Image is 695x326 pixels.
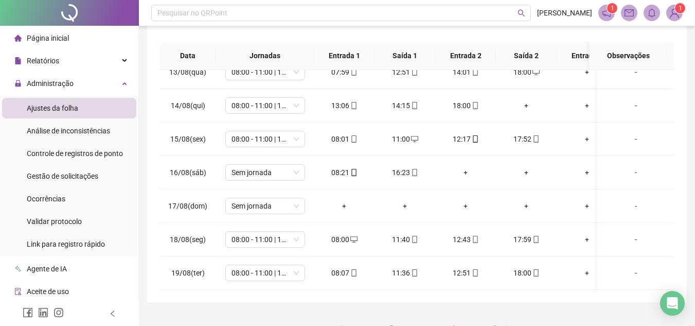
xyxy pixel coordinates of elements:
div: 12:51 [383,66,427,78]
div: 11:00 [383,133,427,145]
div: 14:15 [383,100,427,111]
div: 12:43 [443,234,488,245]
span: bell [647,8,656,18]
span: Ocorrências [27,195,65,203]
span: Gestão de solicitações [27,172,98,180]
th: Saída 1 [375,42,435,70]
span: mobile [471,135,479,143]
div: + [504,100,548,111]
div: 18:00 [443,100,488,111]
span: mobile [349,269,358,277]
span: left [109,310,116,317]
th: Data [159,42,216,70]
span: mobile [531,135,540,143]
sup: Atualize o seu contato no menu Meus Dados [675,3,685,13]
span: mail [625,8,634,18]
span: facebook [23,307,33,318]
span: 08:00 - 11:00 | 12:12 - 18:00 [231,98,299,113]
span: 08:00 - 11:00 | 12:12 - 18:00 [231,232,299,247]
span: mobile [410,236,418,243]
div: - [605,133,666,145]
div: + [565,100,609,111]
div: 18:00 [504,66,548,78]
span: Observações [598,50,658,61]
div: 08:21 [322,167,366,178]
span: 1 [611,5,614,12]
div: + [504,167,548,178]
span: Sem jornada [231,165,299,180]
sup: 1 [607,3,617,13]
span: Sem jornada [231,198,299,214]
span: Ajustes da folha [27,104,78,112]
span: mobile [471,269,479,277]
span: mobile [410,68,418,76]
span: linkedin [38,307,48,318]
div: Open Intercom Messenger [660,291,685,316]
div: - [605,267,666,279]
div: - [605,200,666,212]
div: + [383,200,427,212]
span: Análise de inconsistências [27,127,110,135]
th: Entrada 1 [314,42,375,70]
div: 12:17 [443,133,488,145]
span: 17/08(dom) [168,202,207,210]
div: 11:40 [383,234,427,245]
span: Agente de IA [27,265,67,273]
div: - [605,100,666,111]
div: + [565,133,609,145]
div: - [605,234,666,245]
div: 12:51 [443,267,488,279]
span: file [14,57,22,64]
span: mobile [471,236,479,243]
div: + [504,200,548,212]
span: 14/08(qui) [171,101,205,110]
span: 15/08(sex) [170,135,206,143]
span: mobile [349,135,358,143]
span: Validar protocolo [27,217,82,226]
span: Link para registro rápido [27,240,105,248]
div: + [565,267,609,279]
span: mobile [471,68,479,76]
th: Entrada 3 [557,42,617,70]
div: + [565,167,609,178]
span: desktop [410,135,418,143]
span: 18/08(seg) [170,235,206,244]
th: Saída 2 [496,42,557,70]
span: 08:00 - 11:00 | 12:12 - 18:00 [231,131,299,147]
div: + [565,66,609,78]
span: Relatórios [27,57,59,65]
span: Controle de registros de ponto [27,149,123,158]
th: Jornadas [216,42,314,70]
div: + [322,200,366,212]
span: [PERSON_NAME] [537,7,592,19]
span: mobile [410,269,418,277]
div: + [443,167,488,178]
div: + [443,200,488,212]
span: mobile [349,68,358,76]
span: Administração [27,79,74,88]
span: search [518,9,525,17]
div: 18:00 [504,267,548,279]
span: desktop [531,68,540,76]
span: mobile [531,236,540,243]
span: 1 [679,5,682,12]
span: mobile [410,169,418,176]
span: Página inicial [27,34,69,42]
span: 08:00 - 11:00 | 12:12 - 18:00 [231,265,299,281]
span: mobile [349,102,358,109]
div: 08:01 [322,133,366,145]
span: desktop [349,236,358,243]
span: Aceite de uso [27,287,69,296]
div: 08:07 [322,267,366,279]
div: 11:36 [383,267,427,279]
span: notification [602,8,611,18]
div: 17:52 [504,133,548,145]
div: + [565,234,609,245]
span: mobile [471,102,479,109]
span: mobile [410,102,418,109]
span: audit [14,288,22,295]
div: + [565,200,609,212]
div: 16:23 [383,167,427,178]
span: instagram [54,307,64,318]
div: 14:01 [443,66,488,78]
